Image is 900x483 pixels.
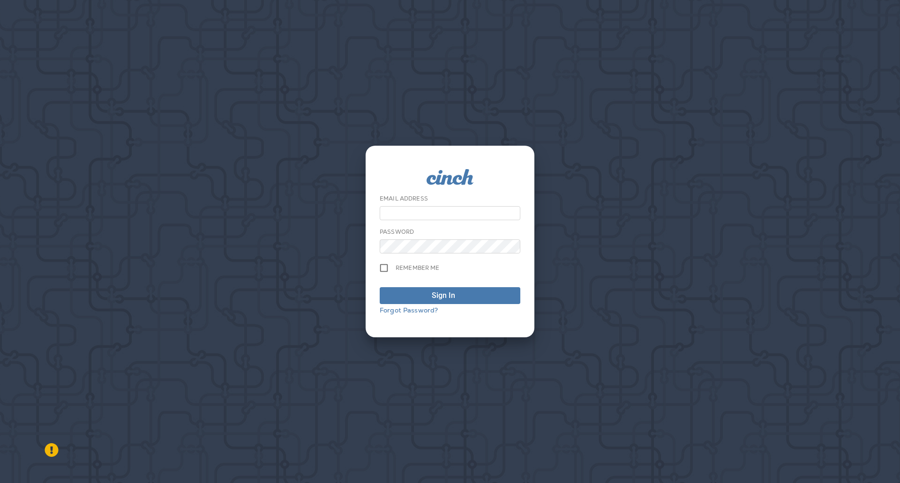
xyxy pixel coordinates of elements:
[380,195,428,202] label: Email Address
[380,306,438,314] a: Forgot Password?
[396,264,440,272] span: Remember me
[380,287,520,304] button: Sign In
[380,228,414,236] label: Password
[432,290,455,301] div: Sign In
